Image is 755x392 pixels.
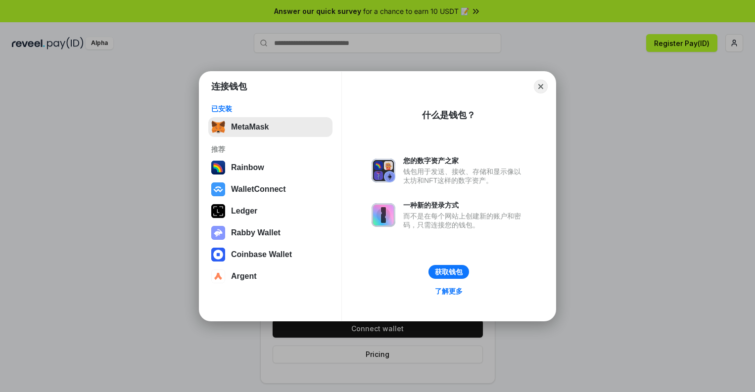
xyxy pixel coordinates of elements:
div: Argent [231,272,257,281]
div: 推荐 [211,145,330,154]
button: MetaMask [208,117,332,137]
div: Rainbow [231,163,264,172]
h1: 连接钱包 [211,81,247,92]
img: svg+xml,%3Csvg%20xmlns%3D%22http%3A%2F%2Fwww.w3.org%2F2000%2Fsvg%22%20fill%3D%22none%22%20viewBox... [372,159,395,182]
img: svg+xml,%3Csvg%20fill%3D%22none%22%20height%3D%2233%22%20viewBox%3D%220%200%2035%2033%22%20width%... [211,120,225,134]
div: 您的数字资产之家 [403,156,526,165]
button: Coinbase Wallet [208,245,332,264]
button: WalletConnect [208,179,332,199]
button: Ledger [208,201,332,221]
button: Argent [208,266,332,286]
div: 已安装 [211,104,330,113]
img: svg+xml,%3Csvg%20xmlns%3D%22http%3A%2F%2Fwww.w3.org%2F2000%2Fsvg%22%20fill%3D%22none%22%20viewBox... [211,226,225,240]
div: 了解更多 [435,287,463,296]
div: 而不是在每个网站上创建新的账户和密码，只需连接您的钱包。 [403,212,526,229]
a: 了解更多 [429,285,469,298]
div: Coinbase Wallet [231,250,292,259]
button: 获取钱包 [428,265,469,279]
img: svg+xml,%3Csvg%20xmlns%3D%22http%3A%2F%2Fwww.w3.org%2F2000%2Fsvg%22%20width%3D%2228%22%20height%3... [211,204,225,218]
button: Rabby Wallet [208,223,332,243]
div: 一种新的登录方式 [403,201,526,210]
div: 获取钱包 [435,267,463,276]
button: Close [534,80,548,93]
div: Rabby Wallet [231,228,281,237]
div: WalletConnect [231,185,286,194]
img: svg+xml,%3Csvg%20width%3D%2228%22%20height%3D%2228%22%20viewBox%3D%220%200%2028%2028%22%20fill%3D... [211,182,225,196]
img: svg+xml,%3Csvg%20width%3D%2228%22%20height%3D%2228%22%20viewBox%3D%220%200%2028%2028%22%20fill%3D... [211,269,225,283]
img: svg+xml,%3Csvg%20width%3D%2228%22%20height%3D%2228%22%20viewBox%3D%220%200%2028%2028%22%20fill%3D... [211,248,225,261]
div: 钱包用于发送、接收、存储和显示像以太坊和NFT这样的数字资产。 [403,167,526,185]
img: svg+xml,%3Csvg%20xmlns%3D%22http%3A%2F%2Fwww.w3.org%2F2000%2Fsvg%22%20fill%3D%22none%22%20viewBox... [372,203,395,227]
button: Rainbow [208,158,332,177]
div: MetaMask [231,123,269,131]
div: 什么是钱包？ [422,109,475,121]
div: Ledger [231,207,257,216]
img: svg+xml,%3Csvg%20width%3D%22120%22%20height%3D%22120%22%20viewBox%3D%220%200%20120%20120%22%20fil... [211,161,225,174]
